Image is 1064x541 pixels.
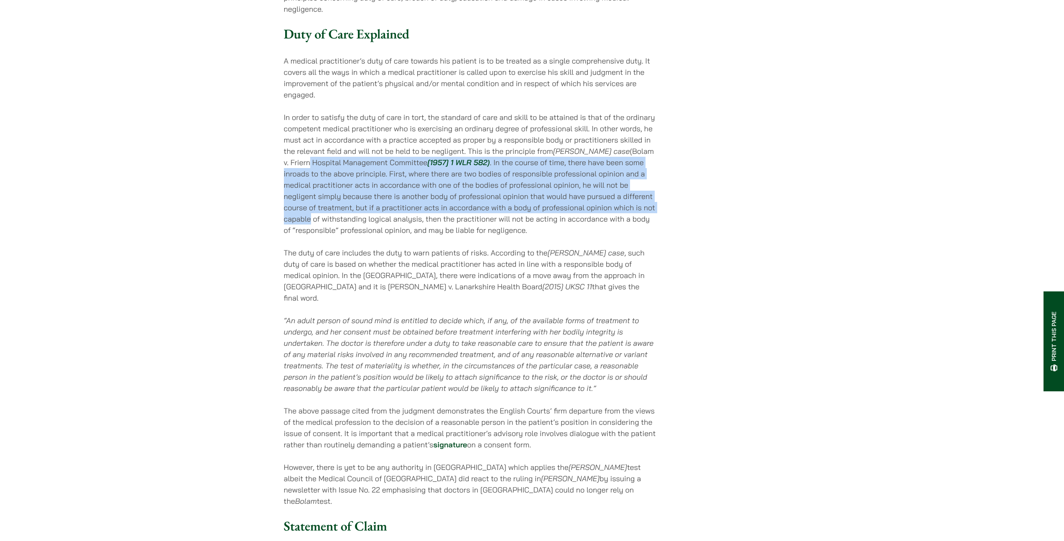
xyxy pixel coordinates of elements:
[553,146,630,156] em: [PERSON_NAME] case
[427,158,490,167] a: [1957] 1 WLR 582)
[569,462,627,472] em: [PERSON_NAME]
[284,518,656,534] h3: Statement of Claim
[295,496,317,506] em: Bolam
[284,247,656,304] p: The duty of care includes the duty to warn patients of risks. According to the , such duty of car...
[284,316,654,393] em: “An adult person of sound mind is entitled to decide which, if any, of the available forms of tre...
[284,405,656,450] p: The above passage cited from the judgment demonstrates the English Courts’ firm departure from th...
[542,282,592,291] em: [2015] UKSC 11
[548,248,625,258] em: [PERSON_NAME] case
[284,112,656,236] p: In order to satisfy the duty of care in tort, the standard of care and skill to be attained is th...
[284,25,409,43] strong: Duty of Care Explained
[433,440,467,449] a: signature
[541,474,600,483] em: [PERSON_NAME]
[284,462,656,507] p: However, there is yet to be any authority in [GEOGRAPHIC_DATA] which applies the test albeit the ...
[284,55,656,100] p: A medical practitioner’s duty of care towards his patient is to be treated as a single comprehens...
